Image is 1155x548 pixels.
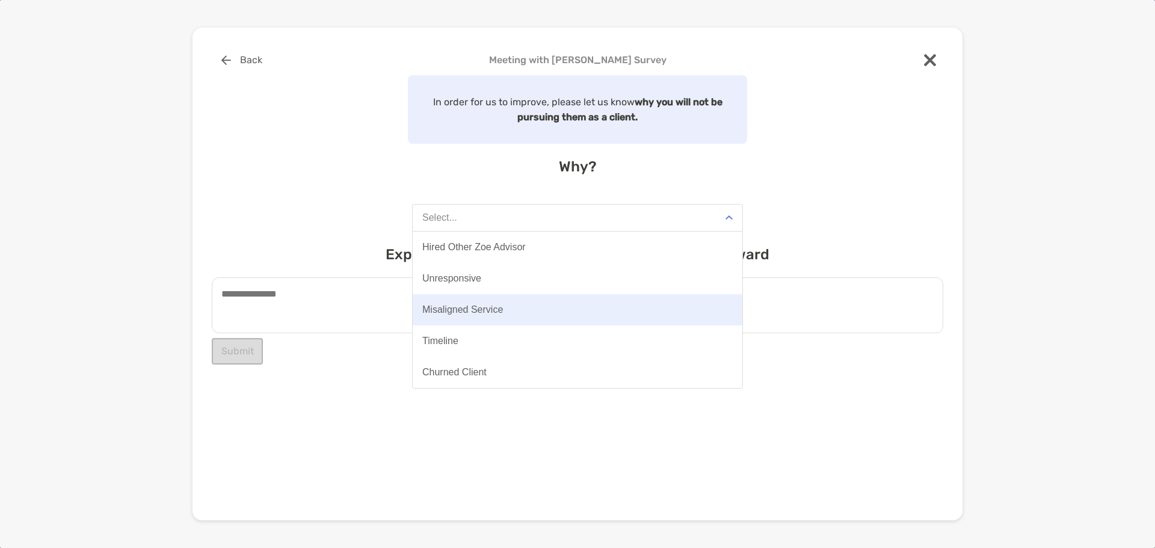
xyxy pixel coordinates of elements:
[422,367,487,378] div: Churned Client
[422,242,526,253] div: Hired Other Zoe Advisor
[422,273,481,284] div: Unresponsive
[212,158,943,175] h4: Why?
[412,204,743,232] button: Select...
[212,246,943,263] h4: Explain in a few words why you will not moving forward
[422,304,503,315] div: Misaligned Service
[517,96,722,123] strong: why you will not be pursuing them as a client.
[212,47,271,73] button: Back
[924,54,936,66] img: close modal
[413,294,742,325] button: Misaligned Service
[413,325,742,357] button: Timeline
[422,212,457,223] div: Select...
[413,357,742,388] button: Churned Client
[413,263,742,294] button: Unresponsive
[212,54,943,66] h4: Meeting with [PERSON_NAME] Survey
[413,232,742,263] button: Hired Other Zoe Advisor
[422,336,458,346] div: Timeline
[725,215,733,220] img: Open dropdown arrow
[415,94,740,125] p: In order for us to improve, please let us know
[221,55,231,65] img: button icon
